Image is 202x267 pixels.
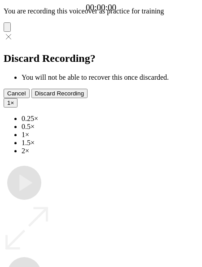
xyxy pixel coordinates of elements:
li: You will not be able to recover this once discarded. [22,73,198,82]
button: Cancel [4,89,30,98]
li: 0.5× [22,123,198,131]
button: 1× [4,98,18,108]
button: Discard Recording [31,89,88,98]
h2: Discard Recording? [4,52,198,65]
p: You are recording this voiceover as practice for training [4,7,198,15]
li: 1.5× [22,139,198,147]
li: 0.25× [22,115,198,123]
li: 2× [22,147,198,155]
li: 1× [22,131,198,139]
span: 1 [7,99,10,106]
a: 00:00:00 [86,3,116,13]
